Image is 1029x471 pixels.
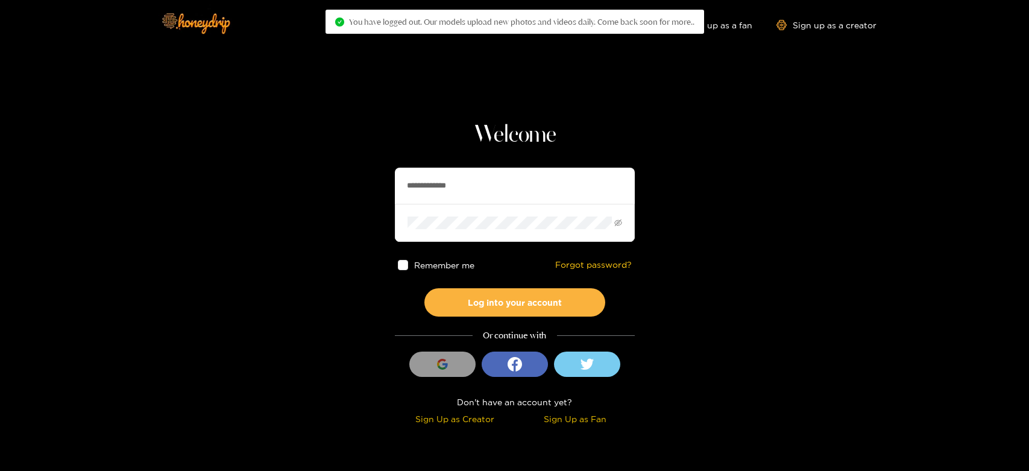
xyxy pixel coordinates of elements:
span: check-circle [335,17,344,27]
div: Sign Up as Creator [398,412,512,426]
span: Remember me [414,261,474,270]
button: Log into your account [424,288,605,317]
div: Sign Up as Fan [518,412,632,426]
div: Don't have an account yet? [395,395,635,409]
a: Forgot password? [555,260,632,270]
div: Or continue with [395,329,635,343]
a: Sign up as a fan [670,20,752,30]
span: eye-invisible [614,219,622,227]
h1: Welcome [395,121,635,150]
a: Sign up as a creator [776,20,876,30]
span: You have logged out. Our models upload new photos and videos daily. Come back soon for more.. [349,17,694,27]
